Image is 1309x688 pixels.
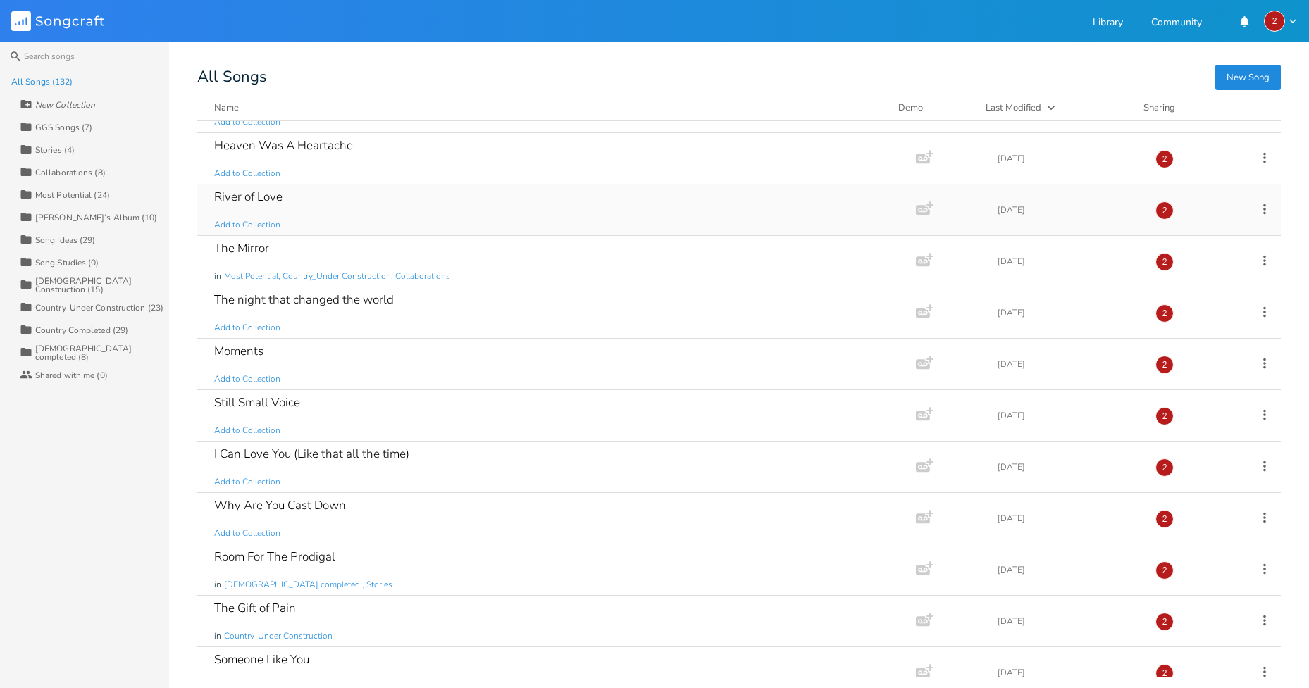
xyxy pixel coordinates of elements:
div: Moments [214,345,263,357]
div: Why Are You Cast Down [214,499,346,511]
div: 2WaterMatt [1155,458,1174,477]
div: [DATE] [998,617,1139,625]
div: I Can Love You (Like that all the time) [214,448,409,460]
div: [DATE] [998,308,1139,317]
button: New Song [1215,65,1281,90]
div: [DATE] [998,411,1139,420]
div: [DEMOGRAPHIC_DATA] Construction (15) [35,277,169,294]
div: Sharing [1143,101,1228,115]
div: Name [214,101,239,114]
div: [DATE] [998,668,1139,677]
div: The Gift of Pain [214,602,296,614]
div: 2WaterMatt [1155,201,1174,220]
div: The Mirror [214,242,269,254]
div: 2WaterMatt [1155,510,1174,528]
div: Room For The Prodigal [214,551,335,563]
div: 2WaterMatt [1155,356,1174,374]
span: Add to Collection [214,116,280,128]
div: Country Completed (29) [35,326,128,334]
div: Last Modified [986,101,1041,114]
div: Song Ideas (29) [35,236,96,244]
span: Add to Collection [214,425,280,437]
span: in [214,630,221,642]
div: Shared with me (0) [35,371,108,380]
div: [DATE] [998,257,1139,265]
span: in [214,579,221,591]
button: Name [214,101,881,115]
div: 2WaterMatt [1155,407,1174,425]
div: 2WaterMatt [1155,150,1174,168]
div: 2WaterMatt [1155,664,1174,682]
a: Library [1093,18,1123,30]
div: Demo [898,101,969,115]
div: 2WaterMatt [1264,11,1285,32]
div: 2WaterMatt [1155,304,1174,323]
span: in [214,270,221,282]
div: New Collection [35,101,95,109]
div: Heaven Was A Heartache [214,139,353,151]
span: Country_Under Construction [224,630,333,642]
span: [DEMOGRAPHIC_DATA] completed , Stories [224,579,392,591]
div: [DATE] [998,360,1139,368]
button: 2 [1264,11,1298,32]
div: [DATE] [998,565,1139,574]
div: Still Small Voice [214,396,300,408]
span: Add to Collection [214,219,280,231]
span: Most Potential, Country_Under Construction, Collaborations [224,270,450,282]
div: Someone Like You [214,653,309,665]
div: 2WaterMatt [1155,613,1174,631]
div: Stories (4) [35,146,75,154]
div: Country_Under Construction (23) [35,304,163,312]
div: 2WaterMatt [1155,253,1174,271]
span: Add to Collection [214,476,280,488]
div: All Songs [197,70,1281,84]
span: Add to Collection [214,373,280,385]
span: Add to Collection [214,527,280,539]
div: [DATE] [998,154,1139,163]
div: The night that changed the world [214,294,394,306]
div: Most Potential (24) [35,191,110,199]
div: [PERSON_NAME]’s Album (10) [35,213,158,222]
div: 2WaterMatt [1155,561,1174,580]
div: GGS Songs (7) [35,123,92,132]
div: [DEMOGRAPHIC_DATA] completed (8) [35,344,169,361]
div: All Songs (132) [11,77,73,86]
div: Collaborations (8) [35,168,106,177]
button: Last Modified [986,101,1127,115]
div: Song Studies (0) [35,258,99,267]
div: [DATE] [998,514,1139,523]
span: Add to Collection [214,322,280,334]
div: [DATE] [998,463,1139,471]
div: [DATE] [998,206,1139,214]
a: Community [1151,18,1202,30]
span: Add to Collection [214,168,280,180]
div: River of Love [214,191,283,203]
